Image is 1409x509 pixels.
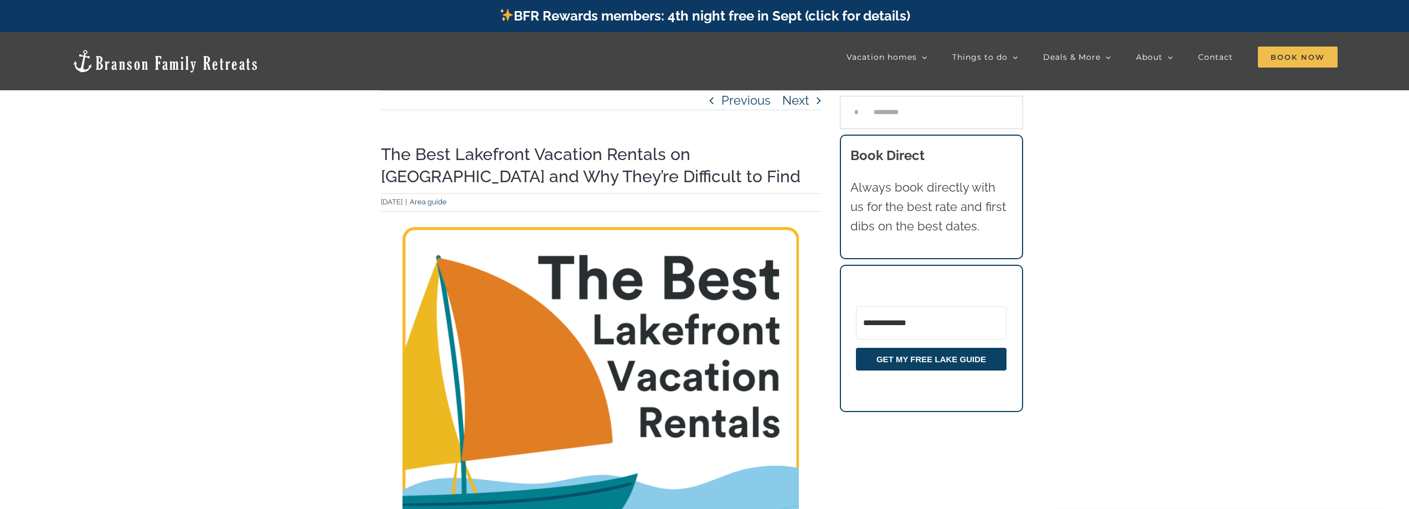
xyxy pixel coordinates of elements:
[721,91,771,110] a: Previous
[381,143,822,188] h1: The Best Lakefront Vacation Rentals on [GEOGRAPHIC_DATA] and Why They’re Difficult to Find
[499,8,910,24] a: BFR Rewards members: 4th night free in Sept (click for details)
[952,53,1008,61] span: Things to do
[381,198,402,206] span: [DATE]
[1258,47,1338,68] span: Book Now
[847,46,927,68] a: Vacation homes
[71,49,259,74] img: Branson Family Retreats Logo
[1198,53,1233,61] span: Contact
[1198,46,1233,68] a: Contact
[952,46,1018,68] a: Things to do
[1258,46,1338,68] a: Book Now
[847,53,917,61] span: Vacation homes
[500,8,513,22] img: ✨
[410,198,447,206] a: Area guide
[782,91,809,110] a: Next
[850,178,1012,236] p: Always book directly with us for the best rate and first dibs on the best dates.
[1043,53,1101,61] span: Deals & More
[856,348,1007,371] button: GET MY FREE LAKE GUIDE
[402,198,410,206] span: |
[856,306,1007,340] input: Email Address
[847,46,1338,68] nav: Main Menu
[850,147,925,163] b: Book Direct
[840,96,1023,129] input: Search...
[840,96,873,129] input: Search
[1136,53,1163,61] span: About
[1136,46,1173,68] a: About
[1043,46,1111,68] a: Deals & More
